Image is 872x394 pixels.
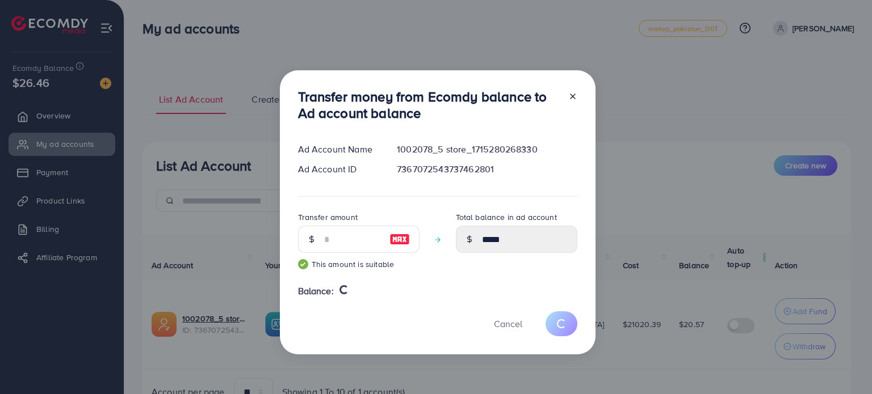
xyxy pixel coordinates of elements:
small: This amount is suitable [298,259,420,270]
div: Ad Account ID [289,163,388,176]
img: image [389,232,410,246]
span: Balance: [298,285,334,298]
img: guide [298,259,308,269]
span: Cancel [494,317,522,330]
label: Transfer amount [298,211,358,223]
div: 1002078_5 store_1715280268330 [388,143,586,156]
h3: Transfer money from Ecomdy balance to Ad account balance [298,88,559,121]
div: Ad Account Name [289,143,388,156]
button: Cancel [480,311,536,336]
label: Total balance in ad account [456,211,557,223]
div: 7367072543737462801 [388,163,586,176]
iframe: Chat [824,343,863,385]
